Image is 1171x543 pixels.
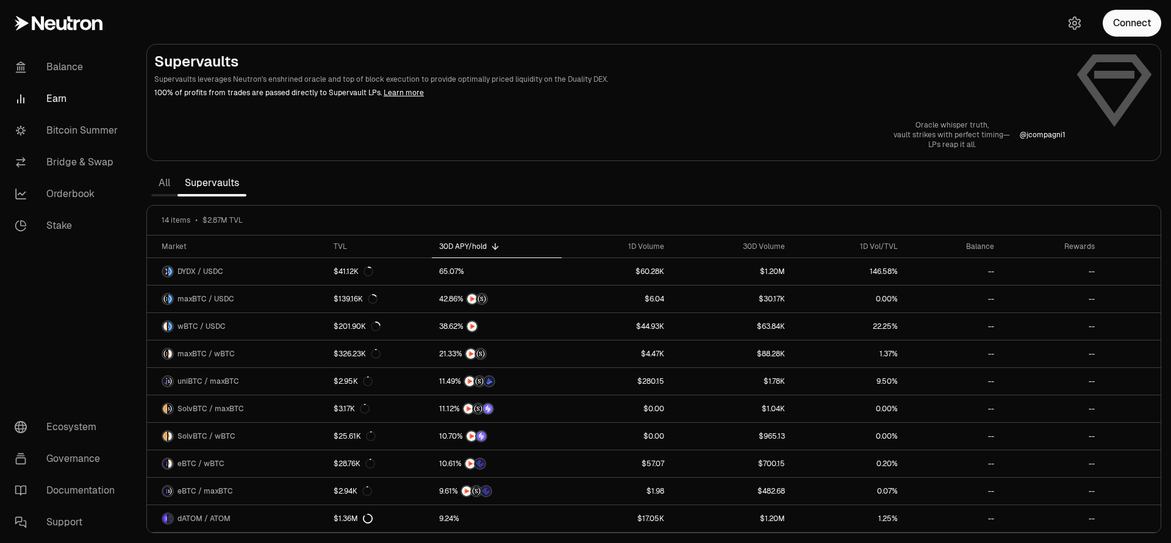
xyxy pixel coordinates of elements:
img: Structured Points [473,404,483,414]
img: USDC Logo [168,267,173,276]
a: Balance [5,51,132,83]
p: LPs reap it all. [893,140,1010,149]
a: -- [1001,450,1102,477]
a: eBTC LogowBTC LogoeBTC / wBTC [147,450,326,477]
img: Structured Points [471,486,481,496]
div: $3.17K [334,404,370,414]
a: -- [1001,313,1102,340]
button: NTRN [439,320,554,333]
a: $1.04K [671,395,792,422]
img: maxBTC Logo [163,294,167,304]
span: dATOM / ATOM [177,514,231,523]
img: Structured Points [474,376,484,386]
a: $1.20M [671,505,792,532]
img: DYDX Logo [163,267,167,276]
img: NTRN [467,322,477,331]
a: $44.93K [562,313,671,340]
img: SolvBTC Logo [163,404,167,414]
a: $1.78K [671,368,792,395]
img: EtherFi Points [481,486,491,496]
img: uniBTC Logo [163,376,167,386]
span: $2.87M TVL [202,215,243,225]
a: 1.37% [792,340,905,367]
img: Structured Points [477,294,487,304]
a: NTRNStructured PointsSolv Points [432,395,562,422]
button: NTRNStructured PointsEtherFi Points [439,485,554,497]
a: $1.36M [326,505,432,532]
a: -- [1001,505,1102,532]
div: $41.12K [334,267,373,276]
a: eBTC LogomaxBTC LogoeBTC / maxBTC [147,478,326,505]
button: NTRNEtherFi Points [439,458,554,470]
a: -- [1001,395,1102,422]
span: SolvBTC / maxBTC [177,404,244,414]
a: $4.47K [562,340,671,367]
a: 22.25% [792,313,905,340]
a: Earn [5,83,132,115]
img: EtherFi Points [475,459,485,469]
img: USDC Logo [168,294,173,304]
a: -- [905,395,1001,422]
span: eBTC / wBTC [177,459,224,469]
a: -- [905,505,1001,532]
a: $1.20M [671,258,792,285]
a: -- [905,450,1001,477]
span: maxBTC / USDC [177,294,234,304]
a: SolvBTC LogowBTC LogoSolvBTC / wBTC [147,423,326,450]
a: $700.15 [671,450,792,477]
button: NTRNStructured PointsBedrock Diamonds [439,375,554,387]
div: $28.76K [334,459,375,469]
img: USDC Logo [168,322,173,331]
a: NTRNSolv Points [432,423,562,450]
a: Governance [5,443,132,475]
img: eBTC Logo [163,459,167,469]
a: Stake [5,210,132,242]
img: NTRN [462,486,471,496]
a: $201.90K [326,313,432,340]
a: Supervaults [177,171,246,195]
a: All [151,171,177,195]
img: NTRN [465,459,475,469]
a: Bitcoin Summer [5,115,132,146]
a: -- [905,340,1001,367]
a: $41.12K [326,258,432,285]
h2: Supervaults [154,52,1065,71]
div: 1D Volume [569,242,664,251]
a: $1.98 [562,478,671,505]
a: Learn more [384,88,424,98]
div: 30D APY/hold [439,242,554,251]
a: NTRNStructured PointsEtherFi Points [432,478,562,505]
div: 30D Volume [679,242,784,251]
span: maxBTC / wBTC [177,349,235,359]
p: vault strikes with perfect timing— [893,130,1010,140]
div: $2.95K [334,376,373,386]
button: NTRNStructured PointsSolv Points [439,403,554,415]
a: $63.84K [671,313,792,340]
a: 0.00% [792,395,905,422]
button: Connect [1103,10,1161,37]
img: NTRN [467,294,477,304]
img: Structured Points [476,349,485,359]
span: DYDX / USDC [177,267,223,276]
img: NTRN [466,349,476,359]
a: 0.07% [792,478,905,505]
a: NTRNStructured PointsBedrock Diamonds [432,368,562,395]
img: maxBTC Logo [163,349,167,359]
div: $25.61K [334,431,376,441]
img: wBTC Logo [168,459,173,469]
a: DYDX LogoUSDC LogoDYDX / USDC [147,258,326,285]
a: -- [1001,340,1102,367]
a: -- [905,313,1001,340]
img: dATOM Logo [163,514,167,523]
div: $2.94K [334,486,372,496]
img: wBTC Logo [168,431,173,441]
a: 9.50% [792,368,905,395]
img: maxBTC Logo [168,376,173,386]
a: 0.00% [792,286,905,312]
a: $25.61K [326,423,432,450]
a: NTRNStructured Points [432,340,562,367]
span: wBTC / USDC [177,322,226,331]
a: $88.28K [671,340,792,367]
img: wBTC Logo [163,322,167,331]
span: uniBTC / maxBTC [177,376,239,386]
